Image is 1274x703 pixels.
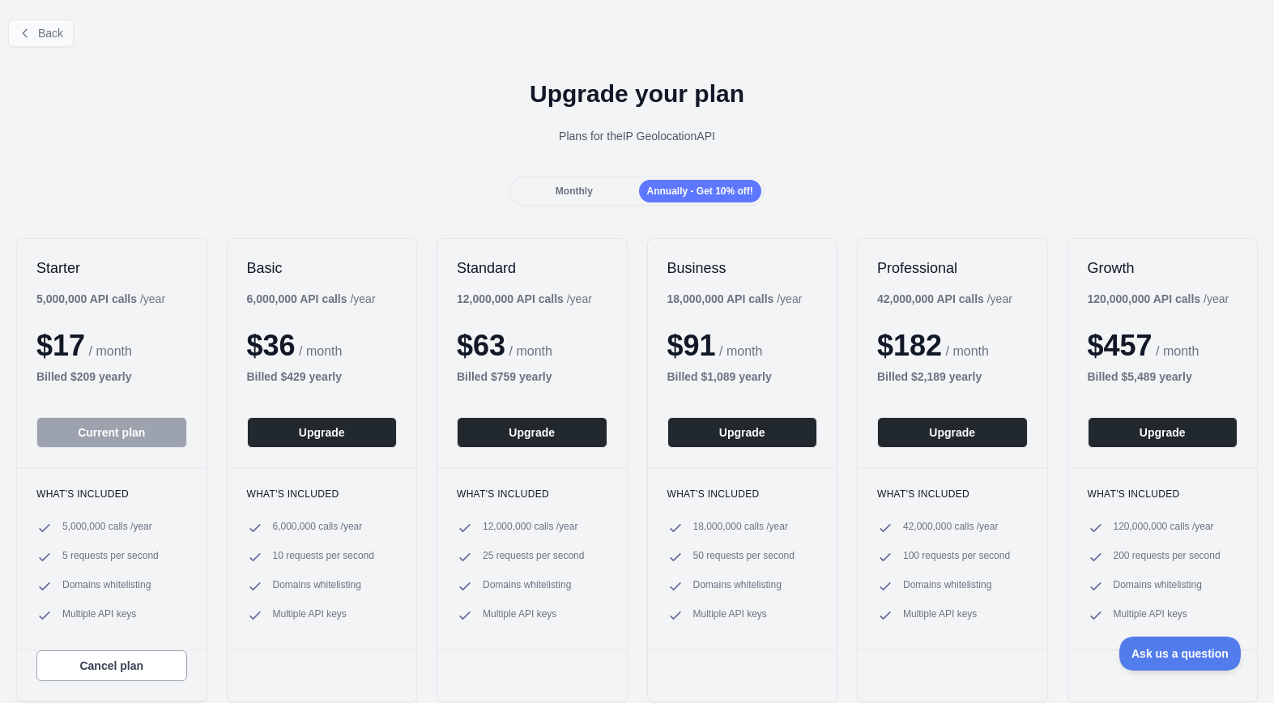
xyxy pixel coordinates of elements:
[877,291,1012,307] div: / year
[877,258,1028,278] h2: Professional
[457,292,564,305] b: 12,000,000 API calls
[457,291,592,307] div: / year
[667,258,818,278] h2: Business
[667,291,803,307] div: / year
[457,258,607,278] h2: Standard
[667,292,774,305] b: 18,000,000 API calls
[1119,637,1242,671] iframe: Toggle Customer Support
[877,292,984,305] b: 42,000,000 API calls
